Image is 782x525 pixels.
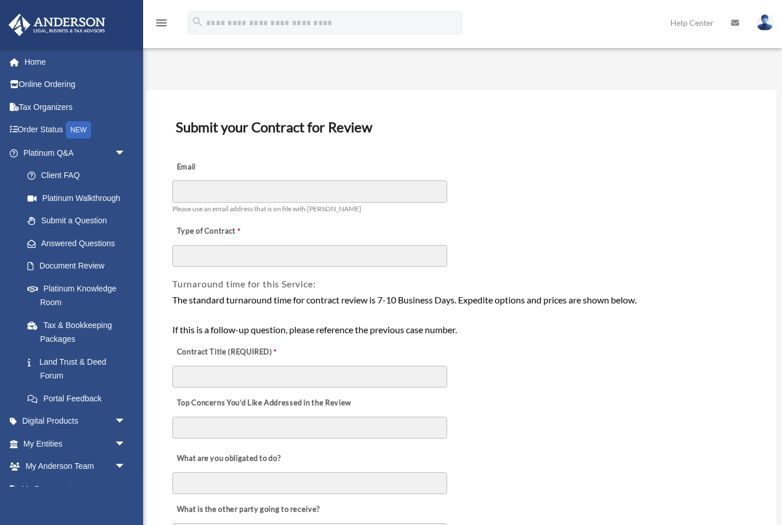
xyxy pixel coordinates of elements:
[172,278,315,289] span: Turnaround time for this Service:
[172,204,361,213] span: Please use an email address that is on file with [PERSON_NAME]
[16,232,143,255] a: Answered Questions
[114,432,137,456] span: arrow_drop_down
[8,73,143,96] a: Online Ordering
[16,255,137,278] a: Document Review
[155,20,168,30] a: menu
[172,451,287,467] label: What are you obligated to do?
[172,159,287,175] label: Email
[16,187,143,210] a: Platinum Walkthrough
[114,477,137,501] span: arrow_drop_down
[8,410,143,433] a: Digital Productsarrow_drop_down
[66,121,91,139] div: NEW
[8,50,143,73] a: Home
[172,223,287,239] label: Type of Contract
[114,410,137,433] span: arrow_drop_down
[8,119,143,142] a: Order StatusNEW
[172,293,750,337] div: The standard turnaround time for contract review is 7-10 Business Days. Expedite options and pric...
[114,141,137,165] span: arrow_drop_down
[172,396,354,412] label: Top Concerns You’d Like Addressed in the Review
[114,455,137,479] span: arrow_drop_down
[16,210,143,232] a: Submit a Question
[8,96,143,119] a: Tax Organizers
[172,502,323,518] label: What is the other party going to receive?
[16,277,143,314] a: Platinum Knowledge Room
[16,387,143,410] a: Portal Feedback
[8,477,143,500] a: My Documentsarrow_drop_down
[16,314,143,350] a: Tax & Bookkeeping Packages
[172,345,287,361] label: Contract Title (REQUIRED)
[171,115,751,139] h3: Submit your Contract for Review
[155,16,168,30] i: menu
[756,14,773,31] img: User Pic
[8,432,143,455] a: My Entitiesarrow_drop_down
[8,141,143,164] a: Platinum Q&Aarrow_drop_down
[8,455,143,478] a: My Anderson Teamarrow_drop_down
[16,164,143,187] a: Client FAQ
[5,14,109,36] img: Anderson Advisors Platinum Portal
[191,15,204,28] i: search
[16,350,143,387] a: Land Trust & Deed Forum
